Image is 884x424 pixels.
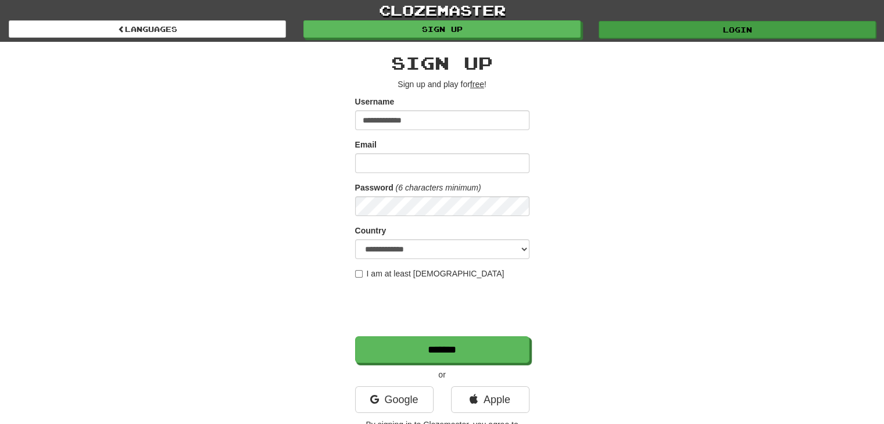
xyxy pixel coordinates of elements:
iframe: reCAPTCHA [355,285,532,330]
label: Password [355,182,393,193]
input: I am at least [DEMOGRAPHIC_DATA] [355,270,363,278]
p: Sign up and play for ! [355,78,529,90]
u: free [470,80,484,89]
h2: Sign up [355,53,529,73]
p: or [355,369,529,380]
a: Languages [9,20,286,38]
label: I am at least [DEMOGRAPHIC_DATA] [355,268,504,279]
a: Apple [451,386,529,413]
label: Country [355,225,386,236]
a: Login [599,21,876,38]
label: Email [355,139,377,150]
a: Sign up [303,20,581,38]
label: Username [355,96,395,107]
em: (6 characters minimum) [396,183,481,192]
a: Google [355,386,434,413]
